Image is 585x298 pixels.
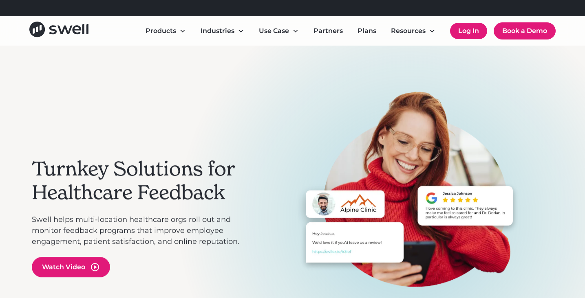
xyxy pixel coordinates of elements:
[194,23,251,39] div: Industries
[384,23,442,39] div: Resources
[259,26,289,36] div: Use Case
[252,23,305,39] div: Use Case
[450,23,487,39] a: Log In
[32,158,252,204] h2: Turnkey Solutions for Healthcare Feedback
[307,23,349,39] a: Partners
[494,22,556,39] a: Book a Demo
[201,26,234,36] div: Industries
[351,23,383,39] a: Plans
[139,23,192,39] div: Products
[32,214,252,247] p: Swell helps multi-location healthcare orgs roll out and monitor feedback programs that improve em...
[391,26,426,36] div: Resources
[29,22,88,40] a: home
[544,259,585,298] iframe: Chat Widget
[146,26,176,36] div: Products
[32,257,110,277] a: open lightbox
[42,262,85,272] div: Watch Video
